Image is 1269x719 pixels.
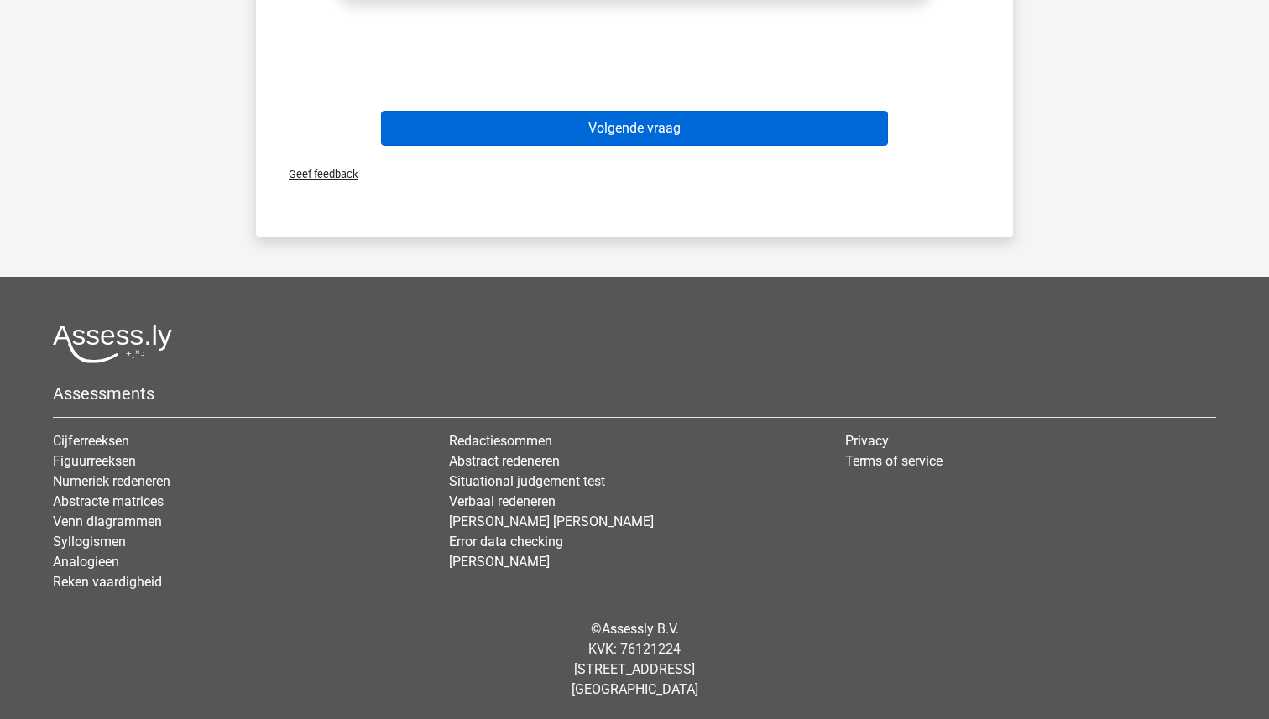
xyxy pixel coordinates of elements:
a: Error data checking [449,534,563,550]
a: Redactiesommen [449,433,552,449]
a: Figuurreeksen [53,453,136,469]
a: Syllogismen [53,534,126,550]
div: © KVK: 76121224 [STREET_ADDRESS] [GEOGRAPHIC_DATA] [40,606,1229,713]
a: Verbaal redeneren [449,493,556,509]
a: Abstracte matrices [53,493,164,509]
a: Assessly B.V. [602,621,679,637]
button: Volgende vraag [381,111,889,146]
a: Reken vaardigheid [53,574,162,590]
a: Terms of service [845,453,943,469]
h5: Assessments [53,383,1216,404]
a: Numeriek redeneren [53,473,170,489]
a: [PERSON_NAME] [449,554,550,570]
span: Geef feedback [275,168,358,180]
a: Venn diagrammen [53,513,162,529]
a: Analogieen [53,554,119,570]
a: Privacy [845,433,889,449]
img: Assessly logo [53,324,172,363]
a: Situational judgement test [449,473,605,489]
a: [PERSON_NAME] [PERSON_NAME] [449,513,654,529]
a: Cijferreeksen [53,433,129,449]
a: Abstract redeneren [449,453,560,469]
